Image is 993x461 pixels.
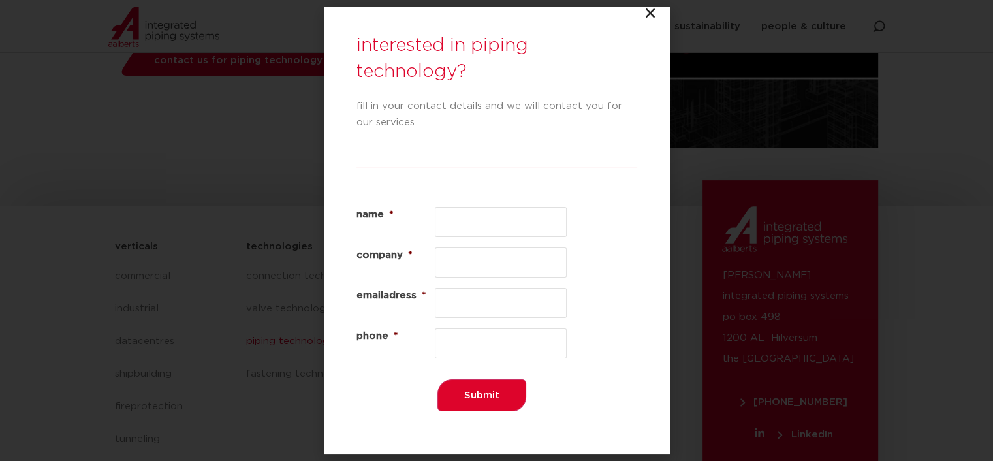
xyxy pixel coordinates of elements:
[356,247,435,263] label: company
[356,207,435,223] label: name
[356,288,435,304] label: emailadress
[356,33,637,85] h3: interested in piping technology?
[644,7,657,20] a: Close
[356,98,637,131] p: fill in your contact details and we will contact you for our services.
[437,379,526,411] input: Submit
[356,328,435,344] label: phone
